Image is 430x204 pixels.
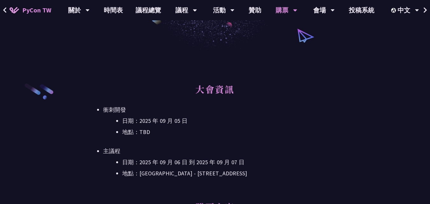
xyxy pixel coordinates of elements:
[103,83,327,102] h2: 大會資訊
[22,5,51,15] span: PyCon TW
[10,7,19,13] img: Home icon of PyCon TW 2025
[103,105,327,137] li: 衝刺開發
[391,8,398,13] img: Locale Icon
[122,116,327,126] li: 日期：2025 年 09 月 05 日
[3,2,58,18] a: PyCon TW
[122,127,327,137] li: 地點：TBD
[122,169,327,178] li: 地點：[GEOGRAPHIC_DATA] - ​[STREET_ADDRESS]
[103,146,327,178] li: 主議程
[122,158,327,167] li: 日期：2025 年 09 月 06 日 到 2025 年 09 月 07 日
